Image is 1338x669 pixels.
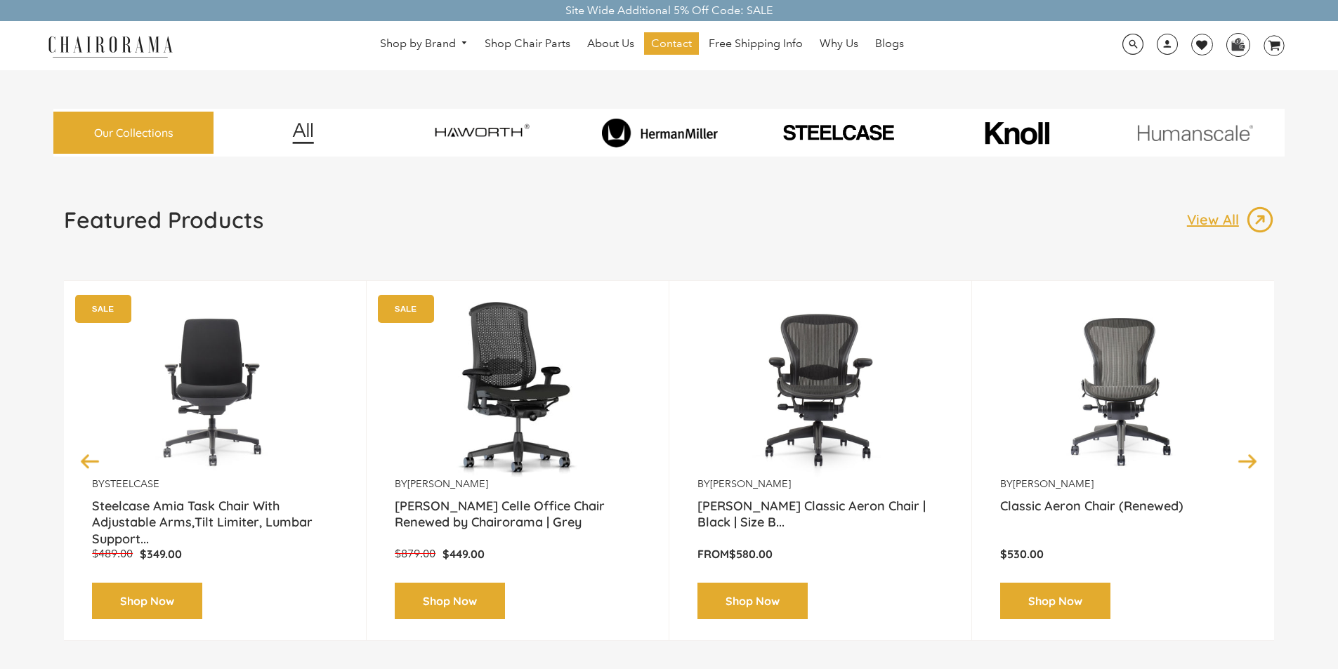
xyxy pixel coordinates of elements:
span: Free Shipping Info [709,37,803,51]
a: Free Shipping Info [702,32,810,55]
a: Featured Products [64,206,263,245]
a: Shop Chair Parts [478,32,577,55]
text: SALE [92,304,114,313]
a: Shop Now [92,583,202,620]
img: Herman Miller Classic Aeron Chair | Black | Size B (Renewed) - chairorama [697,302,943,477]
a: About Us [580,32,641,55]
a: Steelcase Amia Task Chair With Adjustable Arms,Tilt Limiter, Lumbar Support... [92,498,338,533]
a: Blogs [868,32,911,55]
p: by [395,477,641,491]
img: PHOTO-2024-07-09-00-53-10-removebg-preview.png [752,122,924,143]
span: Why Us [820,37,858,51]
span: $580.00 [729,547,773,561]
p: From [697,547,943,562]
span: Blogs [875,37,904,51]
img: image_10_1.png [953,120,1080,146]
a: Shop Now [1000,583,1110,620]
span: About Us [587,37,634,51]
nav: DesktopNavigation [240,32,1044,58]
span: $349.00 [140,547,182,561]
p: by [1000,477,1246,491]
a: View All [1187,206,1274,234]
a: Shop Now [395,583,505,620]
img: image_8_173eb7e0-7579-41b4-bc8e-4ba0b8ba93e8.png [574,118,746,147]
a: [PERSON_NAME] Celle Office Chair Renewed by Chairorama | Grey [395,498,641,533]
a: Steelcase [105,477,159,490]
img: WhatsApp_Image_2024-07-12_at_16.23.01.webp [1227,34,1249,55]
p: by [92,477,338,491]
button: Next [1235,449,1260,473]
text: SALE [395,304,417,313]
a: Our Collections [53,112,214,154]
a: Herman Miller Celle Office Chair Renewed by Chairorama | Grey - chairorama Herman Miller Celle Of... [395,302,641,477]
a: [PERSON_NAME] [710,477,791,490]
img: image_7_14f0750b-d084-457f-979a-a1ab9f6582c4.png [395,112,568,153]
span: Contact [651,37,692,51]
a: Classic Aeron Chair (Renewed) - chairorama Classic Aeron Chair (Renewed) - chairorama [1000,302,1246,477]
img: image_13.png [1246,206,1274,234]
a: Why Us [813,32,865,55]
span: $489.00 [92,547,133,560]
p: by [697,477,943,491]
img: Herman Miller Celle Office Chair Renewed by Chairorama | Grey - chairorama [395,302,641,477]
h1: Featured Products [64,206,263,234]
span: $530.00 [1000,547,1044,561]
img: image_11.png [1109,124,1281,142]
img: image_12.png [264,122,342,144]
a: Shop by Brand [373,33,475,55]
img: Classic Aeron Chair (Renewed) - chairorama [1000,302,1246,477]
img: chairorama [40,34,181,58]
span: $879.00 [395,547,435,560]
a: [PERSON_NAME] Classic Aeron Chair | Black | Size B... [697,498,943,533]
a: Amia Chair by chairorama.com Renewed Amia Chair chairorama.com [92,302,338,477]
p: View All [1187,211,1246,229]
a: [PERSON_NAME] [407,477,488,490]
a: Herman Miller Classic Aeron Chair | Black | Size B (Renewed) - chairorama Herman Miller Classic A... [697,302,943,477]
span: $449.00 [442,547,485,561]
a: [PERSON_NAME] [1013,477,1094,490]
a: Shop Now [697,583,808,620]
img: Amia Chair by chairorama.com [92,302,338,477]
span: Shop Chair Parts [485,37,570,51]
a: Contact [644,32,699,55]
button: Previous [78,449,103,473]
a: Classic Aeron Chair (Renewed) [1000,498,1246,533]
